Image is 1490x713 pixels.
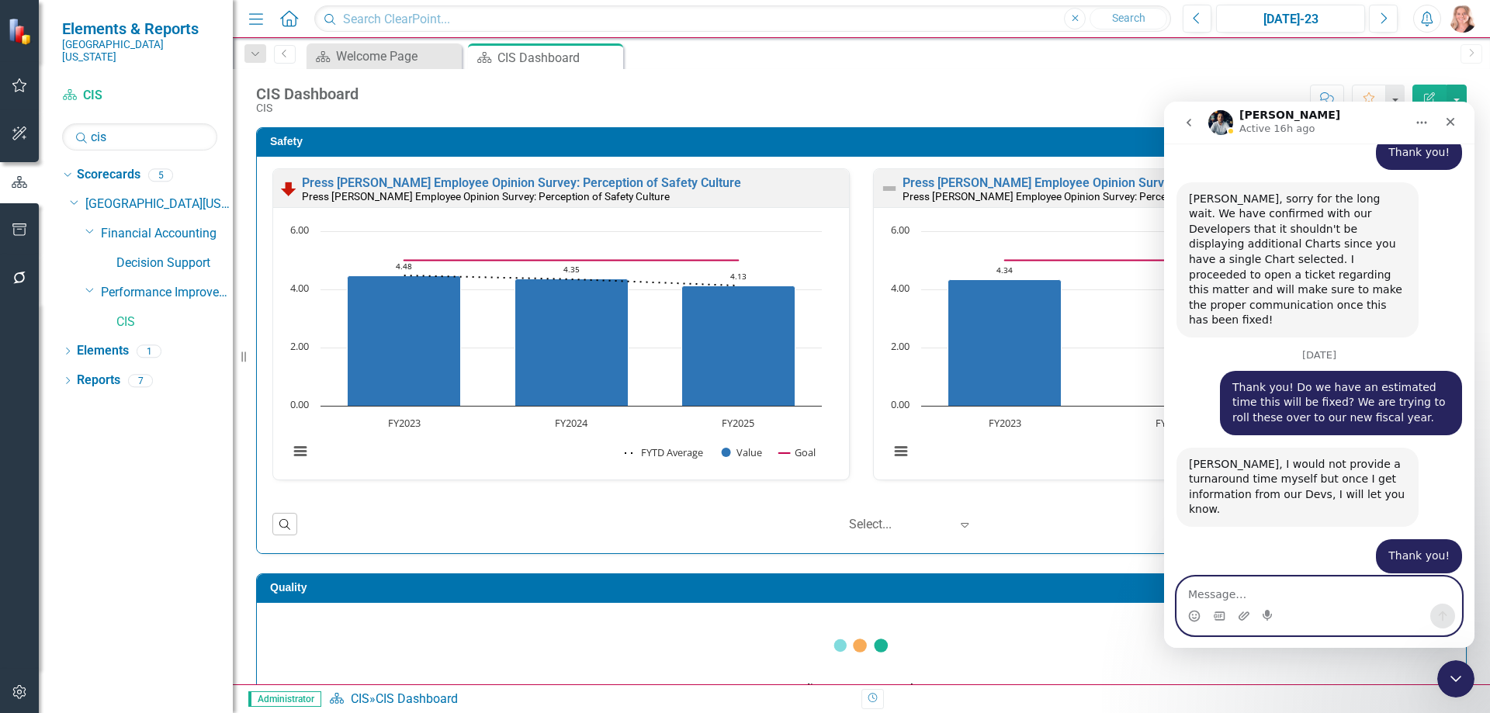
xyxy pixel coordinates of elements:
[62,87,217,105] a: CIS
[248,691,321,707] span: Administrator
[137,344,161,358] div: 1
[290,339,309,353] text: 2.00
[351,691,369,706] a: CIS
[903,190,1270,202] small: Press [PERSON_NAME] Employee Opinion Survey: Perception of Safety Culture
[62,38,217,64] small: [GEOGRAPHIC_DATA][US_STATE]
[101,284,233,302] a: Performance Improvement Services
[77,372,120,389] a: Reports
[722,445,762,459] button: Show Value
[302,175,741,190] a: Press [PERSON_NAME] Employee Opinion Survey: Perception of Safety Culture
[256,102,359,114] div: CIS
[1002,257,1343,263] g: Goal, series 3 of 3. Line with 3 data points.
[873,168,1450,480] div: Double-Click to Edit
[348,275,461,406] path: FY2023, 4.48. Value.
[270,582,1458,594] h3: Quality
[515,279,629,406] path: FY2024, 4.35. Value.
[882,223,1442,476] div: Chart. Highcharts interactive chart.
[314,5,1171,33] input: Search ClearPoint...
[401,257,742,263] g: Goal, series 3 of 3. Line with 3 data points.
[77,166,140,184] a: Scorecards
[290,397,309,411] text: 0.00
[785,680,937,696] div: Loading... One Moment Please
[336,47,458,66] div: Welcome Page
[329,691,850,708] div: »
[401,272,742,289] g: FYTD Average, series 1 of 3. Line with 3 data points.
[903,175,1342,190] a: Press [PERSON_NAME] Employee Opinion Survey: Perception of Safety Culture
[555,416,588,430] text: FY2024
[497,48,619,67] div: CIS Dashboard
[396,261,412,272] text: 4.48
[891,339,910,353] text: 2.00
[62,19,217,38] span: Elements & Reports
[128,374,153,387] div: 7
[85,196,233,213] a: [GEOGRAPHIC_DATA][US_STATE]
[989,416,1021,430] text: FY2023
[8,17,35,44] img: ClearPoint Strategy
[722,416,754,430] text: FY2025
[302,190,670,202] small: Press [PERSON_NAME] Employee Opinion Survey: Perception of Safety Culture
[1112,12,1145,24] span: Search
[948,279,1396,406] g: Value, series 2 of 3. Bar series with 3 bars.
[279,179,298,198] img: Below Plan
[1437,660,1474,697] iframe: Intercom live chat
[882,223,1430,476] svg: Interactive chart
[388,416,421,430] text: FY2023
[1090,8,1167,29] button: Search
[880,179,899,198] img: Not Defined
[310,47,458,66] a: Welcome Page
[376,691,458,706] div: CIS Dashboard
[77,342,129,360] a: Elements
[272,168,850,480] div: Double-Click to Edit
[281,223,841,476] div: Chart. Highcharts interactive chart.
[270,136,1458,147] h3: Safety
[996,265,1013,275] text: 4.34
[289,441,311,462] button: View chart menu, Chart
[730,271,747,282] text: 4.13
[148,168,173,182] div: 5
[891,223,910,237] text: 6.00
[890,441,912,462] button: View chart menu, Chart
[101,225,233,243] a: Financial Accounting
[1221,10,1360,29] div: [DATE]-23
[116,254,233,272] a: Decision Support
[563,264,580,275] text: 4.35
[891,397,910,411] text: 0.00
[1449,5,1477,33] img: Tiffany LaCoste
[779,445,816,459] button: Show Goal
[256,85,359,102] div: CIS Dashboard
[625,445,705,459] button: Show FYTD Average
[290,281,309,295] text: 4.00
[948,279,1062,406] path: FY2023, 4.34. Value.
[1156,416,1189,430] text: FY2024
[1216,5,1365,33] button: [DATE]-23
[62,123,217,151] input: Search Below...
[290,223,309,237] text: 6.00
[281,223,830,476] svg: Interactive chart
